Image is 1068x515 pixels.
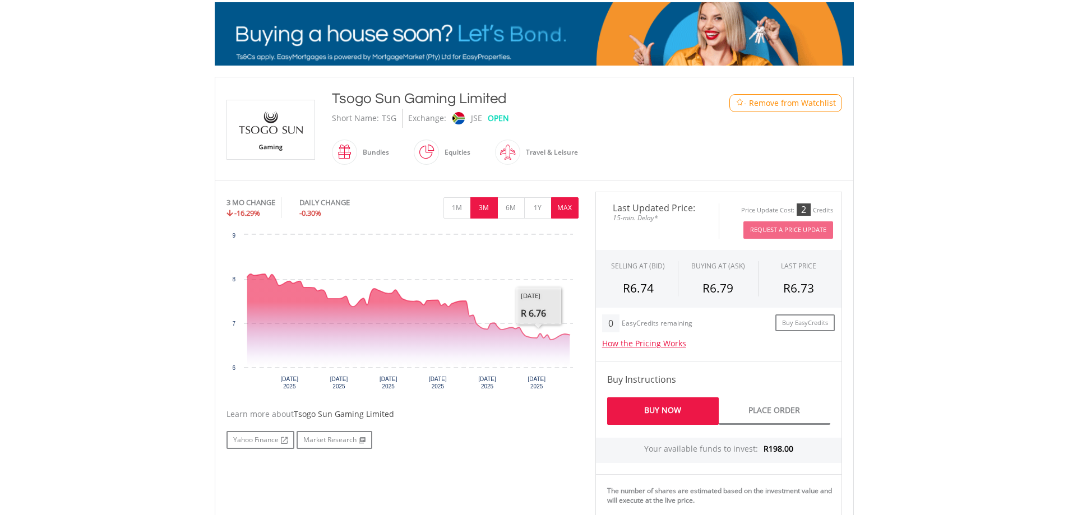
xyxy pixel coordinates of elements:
[382,109,396,128] div: TSG
[607,373,830,386] h4: Buy Instructions
[452,112,464,124] img: jse.png
[528,376,545,389] text: [DATE] 2025
[229,100,313,159] img: EQU.ZA.TSG.png
[429,376,447,389] text: [DATE] 2025
[783,280,814,296] span: R6.73
[775,314,835,332] a: Buy EasyCredits
[226,409,579,420] div: Learn more about
[520,139,578,166] div: Travel & Leisure
[602,314,619,332] div: 0
[443,197,471,219] button: 1M
[294,409,394,419] span: Tsogo Sun Gaming Limited
[232,233,235,239] text: 9
[611,261,665,271] div: SELLING AT (BID)
[524,197,552,219] button: 1Y
[299,208,321,218] span: -0.30%
[332,89,684,109] div: Tsogo Sun Gaming Limited
[297,431,372,449] a: Market Research
[330,376,348,389] text: [DATE] 2025
[439,139,470,166] div: Equities
[622,319,692,329] div: EasyCredits remaining
[215,2,854,66] img: EasyMortage Promotion Banner
[604,212,710,223] span: 15-min. Delay*
[604,203,710,212] span: Last Updated Price:
[702,280,733,296] span: R6.79
[299,197,387,208] div: DAILY CHANGE
[470,197,498,219] button: 3M
[744,98,836,109] span: - Remove from Watchlist
[764,443,793,454] span: R198.00
[596,438,842,463] div: Your available funds to invest:
[691,261,745,271] span: BUYING AT (ASK)
[379,376,397,389] text: [DATE] 2025
[226,197,275,208] div: 3 MO CHANGE
[226,229,579,397] svg: Interactive chart
[607,397,719,425] a: Buy Now
[736,99,744,107] img: Watchlist
[719,397,830,425] a: Place Order
[478,376,496,389] text: [DATE] 2025
[623,280,654,296] span: R6.74
[226,431,294,449] a: Yahoo Finance
[797,203,811,216] div: 2
[280,376,298,389] text: [DATE] 2025
[357,139,389,166] div: Bundles
[471,109,482,128] div: JSE
[781,261,816,271] div: LAST PRICE
[741,206,794,215] div: Price Update Cost:
[497,197,525,219] button: 6M
[232,365,235,371] text: 6
[226,229,579,397] div: Chart. Highcharts interactive chart.
[602,338,686,349] a: How the Pricing Works
[813,206,833,215] div: Credits
[232,321,235,327] text: 7
[332,109,379,128] div: Short Name:
[488,109,509,128] div: OPEN
[234,208,260,218] span: -16.29%
[551,197,579,219] button: MAX
[408,109,446,128] div: Exchange:
[232,276,235,282] text: 8
[743,221,833,239] button: Request A Price Update
[729,94,842,112] button: Watchlist - Remove from Watchlist
[607,486,837,505] div: The number of shares are estimated based on the investment value and will execute at the live price.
